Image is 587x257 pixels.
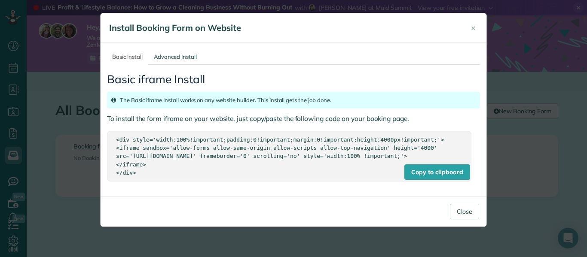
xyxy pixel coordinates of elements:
h3: Basic iframe Install [107,73,480,86]
div: <div style='width:100%!important;padding:0!important;margin:0!important;height:4000px!important;'... [116,136,462,176]
div: Copy to clipboard [404,164,470,180]
button: Close [465,18,482,38]
a: Basic Install [107,49,148,65]
a: Advanced Install [149,49,202,65]
button: Close [450,204,479,219]
h4: To install the form iframe on your website, just copy/paste the following code on your booking page. [107,115,480,122]
span: × [471,23,476,33]
div: The Basic iframe Install works on any website builder. This install gets the job done. [107,92,480,109]
h4: Install Booking Form on Website [109,22,457,34]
